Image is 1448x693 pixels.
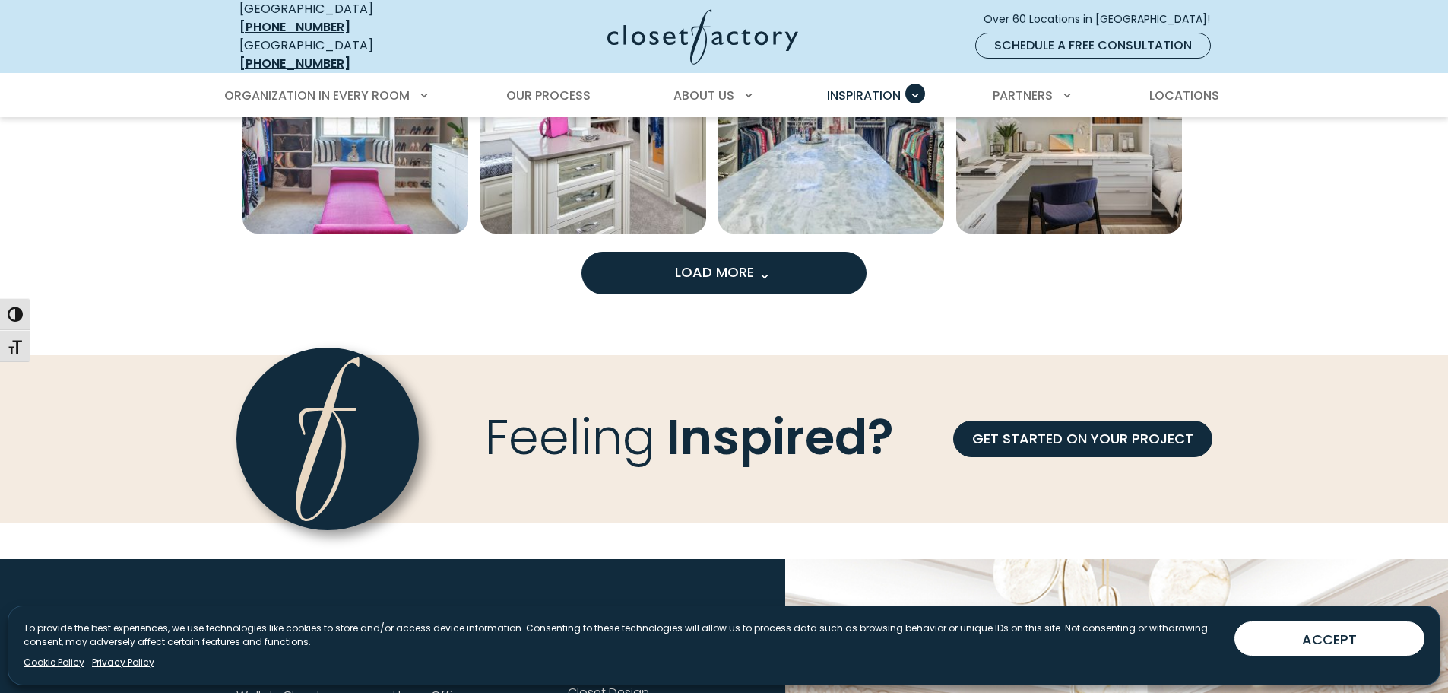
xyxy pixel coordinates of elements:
a: Open inspiration gallery to preview enlarged image [480,8,706,234]
a: Open inspiration gallery to preview enlarged image [956,8,1182,234]
span: Inspired? [667,403,894,471]
a: Cookie Policy [24,656,84,669]
a: Open inspiration gallery to preview enlarged image [242,8,468,234]
span: Over 60 Locations in [GEOGRAPHIC_DATA]! [984,11,1222,27]
button: ACCEPT [1234,621,1424,656]
img: Closet Factory Logo [607,9,798,65]
button: Load more inspiration gallery images [581,252,867,294]
a: Open inspiration gallery to preview enlarged image [718,8,944,234]
img: Walk-in closet with open shoe shelving with elite chrome toe stops, glass inset door fronts, and ... [480,8,706,234]
a: Over 60 Locations in [GEOGRAPHIC_DATA]! [983,6,1223,33]
img: Large central island and dual handing rods in walk-in closet. Features glass open shelving and cr... [718,8,944,234]
span: Our Process [506,87,591,104]
span: Organization in Every Room [224,87,410,104]
span: Locations [1149,87,1219,104]
a: [PHONE_NUMBER] [239,55,350,72]
a: GET STARTED ON YOUR PROJECT [953,421,1212,457]
span: About Us [673,87,734,104]
span: Partners [993,87,1053,104]
nav: Primary Menu [214,75,1235,117]
p: To provide the best experiences, we use technologies like cookies to store and/or access device i... [24,621,1222,649]
a: Privacy Policy [92,656,154,669]
span: Load More [675,262,774,281]
a: [PHONE_NUMBER] [239,18,350,36]
div: [GEOGRAPHIC_DATA] [239,37,460,73]
a: Schedule a Free Consultation [975,33,1211,59]
span: Inspiration [827,87,901,104]
span: Feeling [485,403,655,471]
img: Wall bed built into shaker cabinetry in office, includes crown molding and goose neck lighting. [956,8,1182,234]
img: Walk-in closet with dual hanging rods, crown molding, built-in drawers and window seat bench. [242,8,468,234]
